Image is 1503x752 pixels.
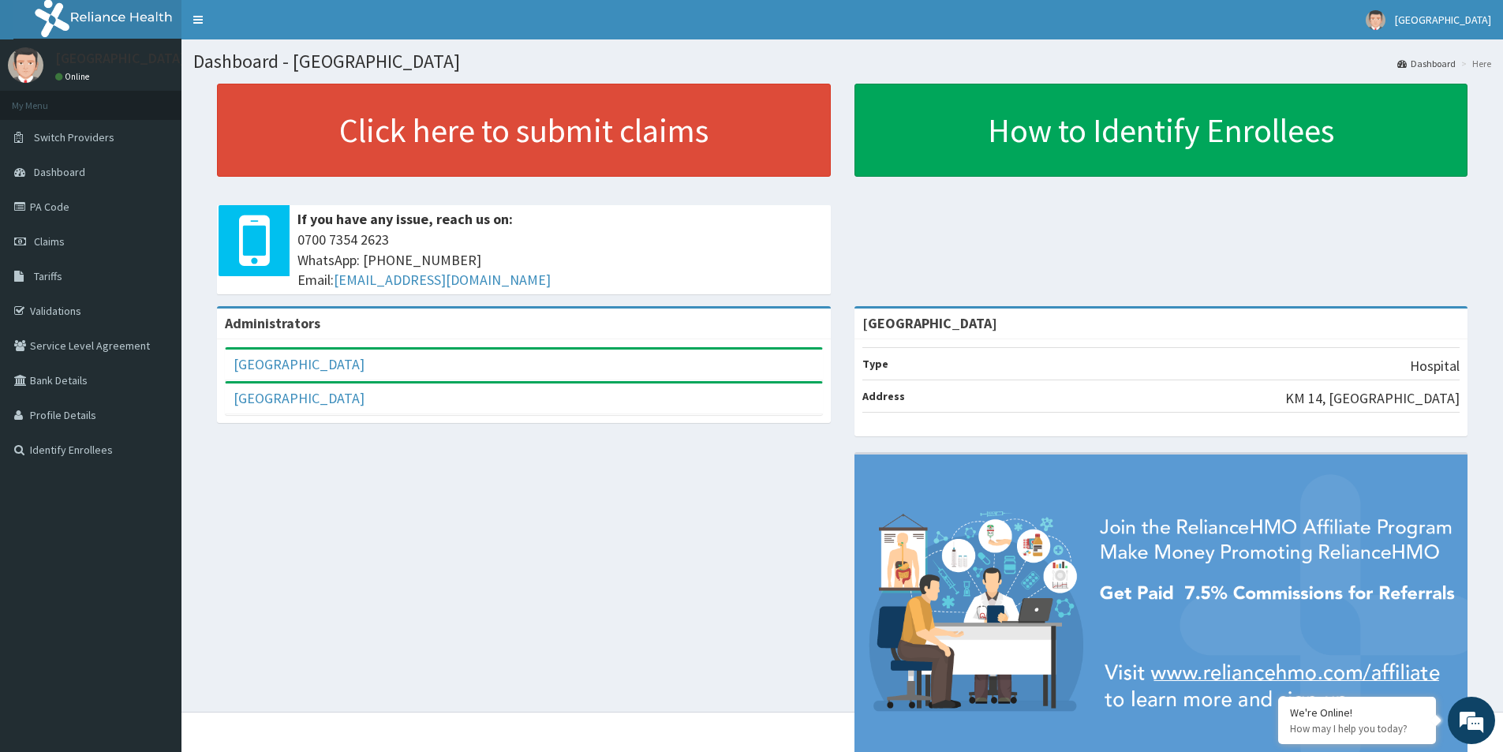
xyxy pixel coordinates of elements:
p: How may I help you today? [1290,722,1424,735]
a: [GEOGRAPHIC_DATA] [234,355,365,373]
a: [GEOGRAPHIC_DATA] [234,389,365,407]
span: [GEOGRAPHIC_DATA] [1395,13,1491,27]
h1: Dashboard - [GEOGRAPHIC_DATA] [193,51,1491,72]
a: [EMAIL_ADDRESS][DOMAIN_NAME] [334,271,551,289]
div: We're Online! [1290,705,1424,720]
span: Dashboard [34,165,85,179]
p: [GEOGRAPHIC_DATA] [55,51,185,65]
a: How to Identify Enrollees [854,84,1468,177]
img: User Image [8,47,43,83]
a: Dashboard [1397,57,1456,70]
b: Type [862,357,888,371]
span: Claims [34,234,65,249]
span: 0700 7354 2623 WhatsApp: [PHONE_NUMBER] Email: [297,230,823,290]
a: Online [55,71,93,82]
img: User Image [1366,10,1385,30]
b: Address [862,389,905,403]
p: Hospital [1410,356,1460,376]
li: Here [1457,57,1491,70]
strong: [GEOGRAPHIC_DATA] [862,314,997,332]
span: Switch Providers [34,130,114,144]
span: Tariffs [34,269,62,283]
a: Click here to submit claims [217,84,831,177]
b: Administrators [225,314,320,332]
p: KM 14, [GEOGRAPHIC_DATA] [1285,388,1460,409]
b: If you have any issue, reach us on: [297,210,513,228]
